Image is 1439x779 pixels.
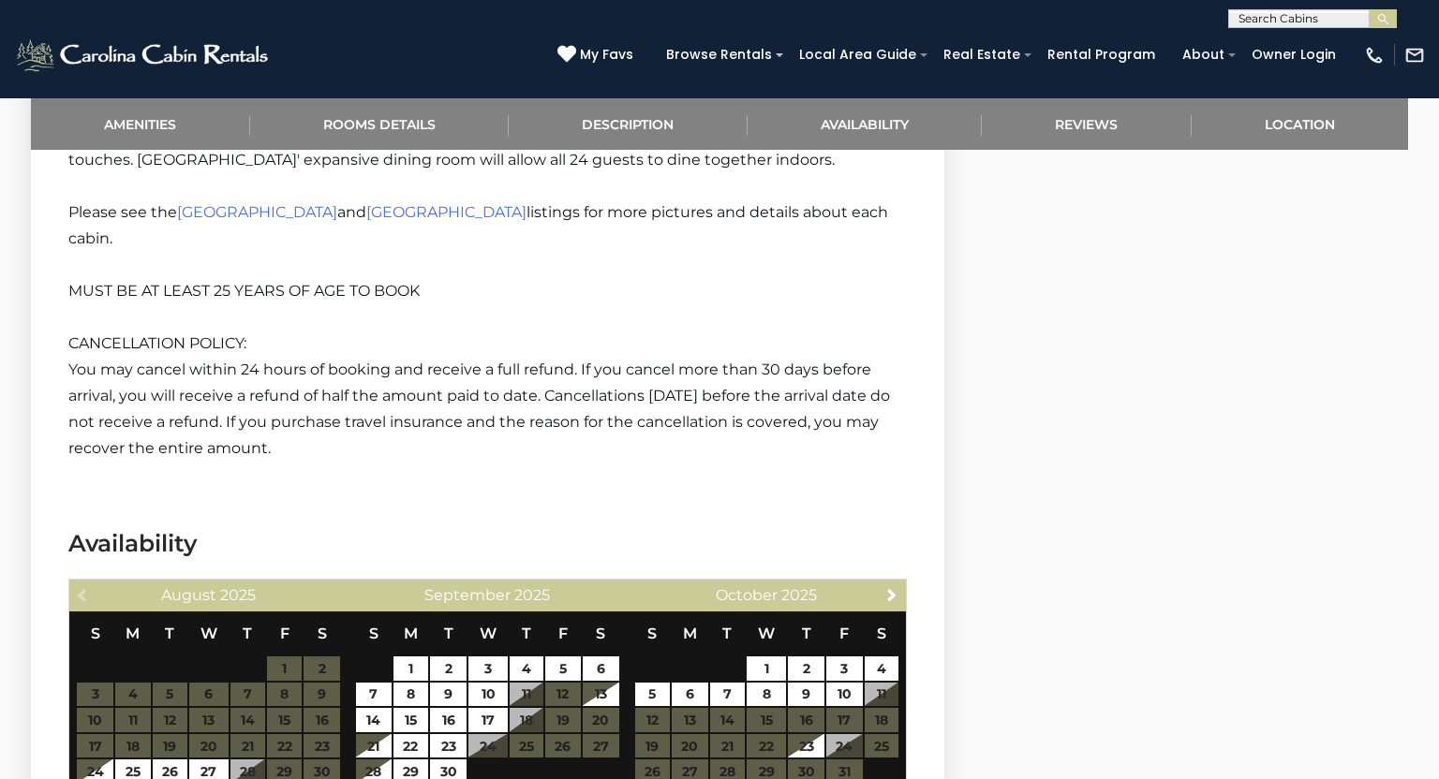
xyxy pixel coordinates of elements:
a: 13 [583,683,619,707]
a: 3 [468,656,508,681]
span: Wednesday [758,625,775,642]
a: 10 [468,683,508,707]
span: Thursday [802,625,811,642]
a: 23 [788,734,824,758]
span: 2025 [220,586,256,604]
a: 22 [393,734,428,758]
span: 2025 [514,586,550,604]
a: 4 [865,656,898,681]
a: 15 [393,708,428,732]
span: Sunday [647,625,657,642]
span: CANCELLATION POLICY: [68,334,246,352]
a: Rooms Details [250,98,510,150]
img: phone-regular-white.png [1364,45,1385,66]
span: Next [884,587,899,602]
span: Wednesday [200,625,217,642]
img: mail-regular-white.png [1404,45,1425,66]
a: My Favs [557,45,638,66]
a: 7 [710,683,745,707]
a: 8 [393,683,428,707]
a: 10 [826,683,863,707]
a: 3 [826,656,863,681]
span: Sunday [369,625,378,642]
span: August [161,586,216,604]
a: 1 [393,656,428,681]
span: September [424,586,511,604]
span: Saturday [318,625,327,642]
span: Wednesday [480,625,497,642]
span: Monday [126,625,140,642]
span: Tuesday [444,625,453,642]
span: Tuesday [722,625,732,642]
span: My Favs [580,45,633,65]
a: Rental Program [1038,40,1165,69]
a: Reviews [982,98,1192,150]
a: [GEOGRAPHIC_DATA] [177,203,337,221]
span: Friday [280,625,289,642]
a: 6 [672,683,708,707]
a: 5 [635,683,670,707]
h3: Availability [68,527,907,560]
span: Sunday [91,625,100,642]
a: Location [1192,98,1409,150]
img: White-1-2.png [14,37,274,74]
span: Monday [404,625,418,642]
a: 2 [430,656,467,681]
a: Owner Login [1242,40,1345,69]
a: 6 [583,656,619,681]
a: Local Area Guide [790,40,926,69]
a: Next [881,582,904,606]
a: Description [509,98,748,150]
span: Friday [839,625,849,642]
a: Real Estate [934,40,1030,69]
span: October [716,586,778,604]
span: Thursday [522,625,531,642]
span: Thursday [243,625,252,642]
a: 5 [545,656,580,681]
a: 2 [788,656,824,681]
span: Friday [558,625,568,642]
span: and [337,203,366,221]
span: MUST BE AT LEAST 25 YEARS OF AGE TO BOOK [68,282,420,300]
span: 2025 [781,586,817,604]
span: Tuesday [165,625,174,642]
a: 9 [430,683,467,707]
a: 9 [788,683,824,707]
a: 4 [510,656,543,681]
a: 23 [430,734,467,758]
a: 8 [747,683,786,707]
span: You may cancel within 24 hours of booking and receive a full refund. If you cancel more than 30 d... [68,360,890,457]
a: 1 [747,656,786,681]
a: 17 [468,708,508,732]
a: 21 [356,734,391,758]
a: 7 [356,683,391,707]
a: About [1173,40,1234,69]
span: Saturday [877,625,886,642]
a: Availability [748,98,983,150]
span: Saturday [596,625,605,642]
span: Monday [683,625,697,642]
a: 14 [356,708,391,732]
a: [GEOGRAPHIC_DATA] [366,203,527,221]
a: Browse Rentals [657,40,781,69]
a: Amenities [31,98,250,150]
a: 16 [430,708,467,732]
span: Please see the [68,203,177,221]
